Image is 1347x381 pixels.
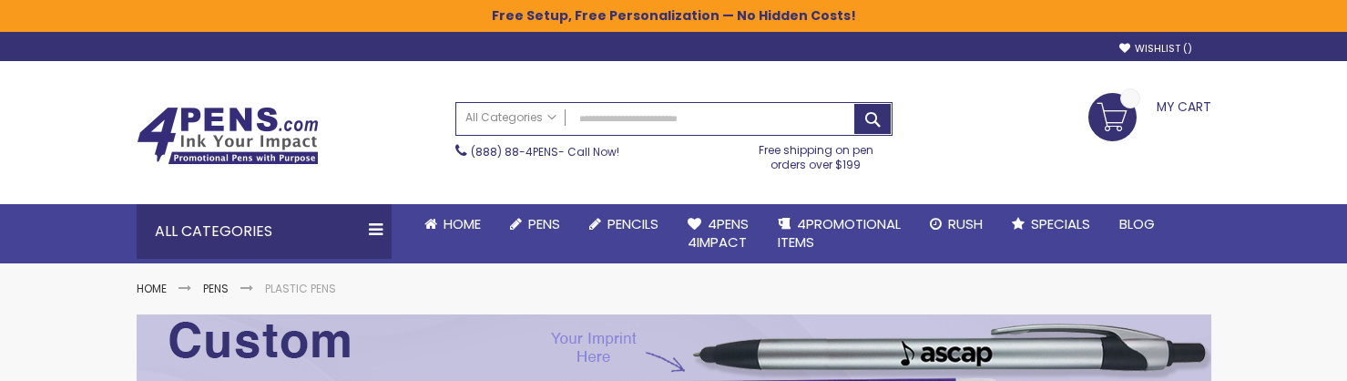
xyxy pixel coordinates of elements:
[740,136,893,172] div: Free shipping on pen orders over $199
[456,103,566,133] a: All Categories
[688,214,749,252] span: 4Pens 4impact
[471,144,558,160] a: (888) 88-4PENS
[444,214,481,233] span: Home
[1031,214,1090,233] span: Specials
[915,204,997,244] a: Rush
[137,107,319,165] img: 4Pens Custom Pens and Promotional Products
[997,204,1105,244] a: Specials
[137,204,392,259] div: All Categories
[410,204,495,244] a: Home
[1119,214,1155,233] span: Blog
[495,204,575,244] a: Pens
[471,144,619,160] span: - Call Now!
[203,281,229,296] a: Pens
[1119,42,1192,56] a: Wishlist
[673,204,763,263] a: 4Pens4impact
[465,110,556,125] span: All Categories
[948,214,983,233] span: Rush
[265,281,336,296] strong: Plastic Pens
[763,204,915,263] a: 4PROMOTIONALITEMS
[778,214,901,252] span: 4PROMOTIONAL ITEMS
[1105,204,1169,244] a: Blog
[575,204,673,244] a: Pencils
[607,214,658,233] span: Pencils
[137,281,167,296] a: Home
[528,214,560,233] span: Pens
